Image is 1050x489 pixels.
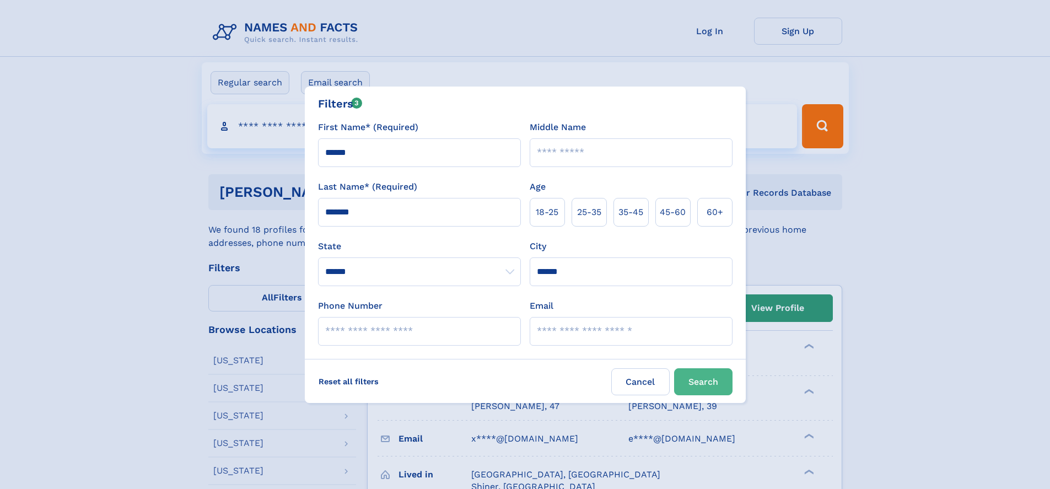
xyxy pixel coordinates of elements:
div: Filters [318,95,363,112]
span: 45‑60 [660,206,686,219]
label: Last Name* (Required) [318,180,417,194]
label: City [530,240,546,253]
label: Middle Name [530,121,586,134]
label: Cancel [611,368,670,395]
label: Phone Number [318,299,383,313]
span: 35‑45 [618,206,643,219]
span: 60+ [707,206,723,219]
label: State [318,240,521,253]
label: Reset all filters [311,368,386,395]
label: Email [530,299,553,313]
label: Age [530,180,546,194]
span: 25‑35 [577,206,601,219]
label: First Name* (Required) [318,121,418,134]
button: Search [674,368,733,395]
span: 18‑25 [536,206,558,219]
